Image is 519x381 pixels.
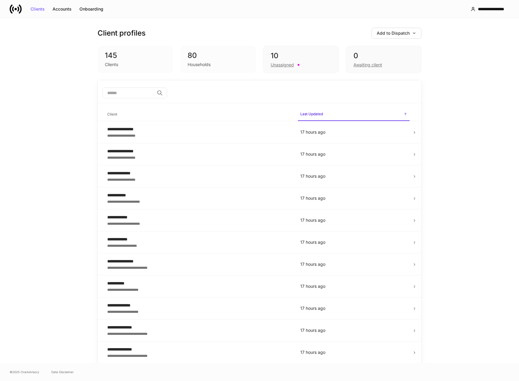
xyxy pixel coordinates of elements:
div: 80 [188,51,249,60]
button: Add to Dispatch [372,28,421,39]
h3: Client profiles [98,28,146,38]
div: 0 [353,51,414,61]
div: Awaiting client [353,62,382,68]
p: 17 hours ago [300,129,407,135]
p: 17 hours ago [300,217,407,223]
p: 17 hours ago [300,195,407,201]
h6: Last Updated [300,111,323,117]
p: 17 hours ago [300,327,407,333]
div: 0Awaiting client [346,46,421,73]
p: 17 hours ago [300,239,407,245]
div: Clients [105,62,118,68]
button: Clients [27,4,49,14]
span: Last Updated [298,108,410,121]
div: 10Unassigned [263,46,339,73]
button: Onboarding [76,4,107,14]
button: Accounts [49,4,76,14]
p: 17 hours ago [300,305,407,311]
div: Unassigned [271,62,294,68]
p: 17 hours ago [300,151,407,157]
div: Households [188,62,211,68]
span: © 2025 OneAdvisory [10,370,39,374]
span: Client [105,108,293,121]
div: Onboarding [79,7,103,11]
div: Add to Dispatch [377,31,416,35]
h6: Client [107,111,117,117]
p: 17 hours ago [300,173,407,179]
p: 17 hours ago [300,261,407,267]
p: 17 hours ago [300,283,407,289]
div: Clients [31,7,45,11]
a: Data Disclaimer [51,370,74,374]
div: Accounts [53,7,72,11]
div: 145 [105,51,166,60]
p: 17 hours ago [300,349,407,355]
div: 10 [271,51,331,61]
